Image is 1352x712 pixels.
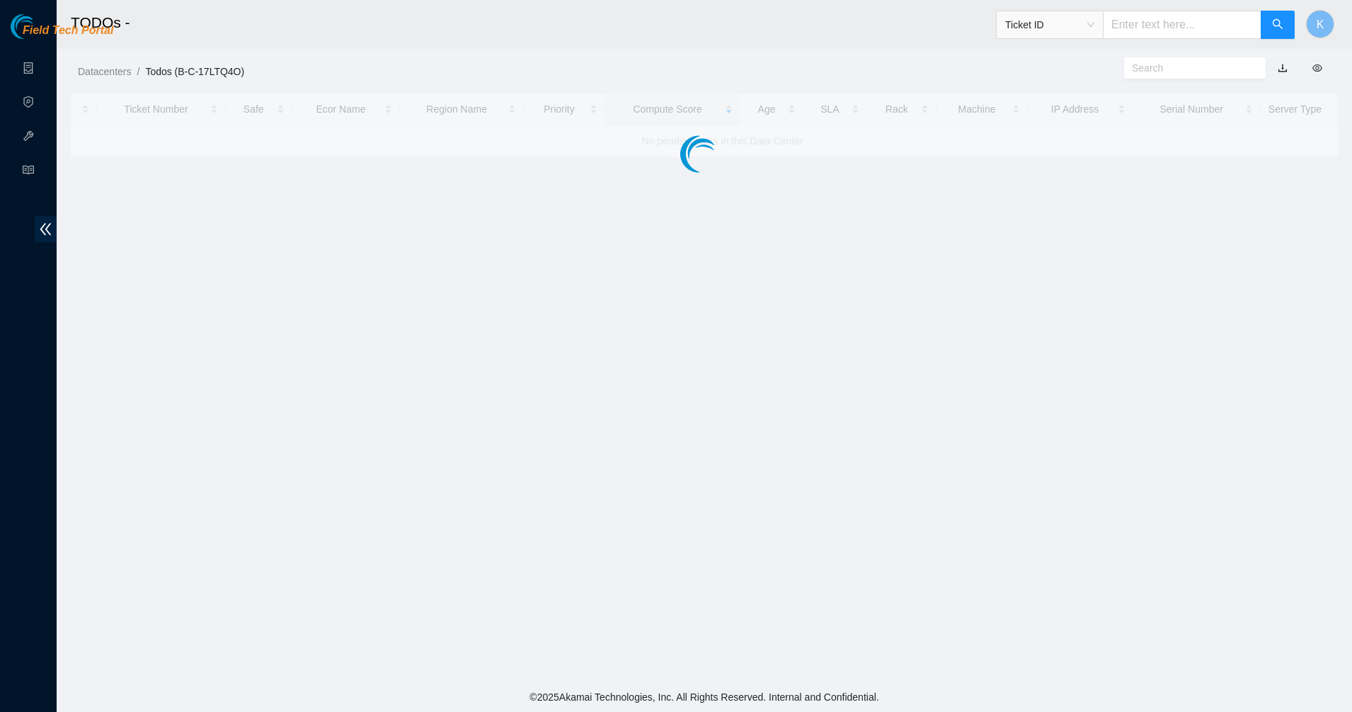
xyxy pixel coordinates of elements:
button: K [1306,10,1334,38]
a: Todos (B-C-17LTQ4O) [145,66,244,77]
span: Ticket ID [1005,14,1094,35]
span: / [137,66,139,77]
span: eye [1312,63,1322,73]
input: Search [1132,60,1247,76]
span: Field Tech Portal [23,24,113,38]
a: Datacenters [78,66,131,77]
button: search [1261,11,1295,39]
button: download [1267,57,1298,79]
input: Enter text here... [1103,11,1261,39]
footer: © 2025 Akamai Technologies, Inc. All Rights Reserved. Internal and Confidential. [57,682,1352,712]
span: search [1272,18,1283,32]
a: Akamai TechnologiesField Tech Portal [11,26,113,44]
span: K [1317,16,1324,33]
span: double-left [35,216,57,242]
span: read [23,158,34,186]
img: Akamai Technologies [11,14,71,39]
